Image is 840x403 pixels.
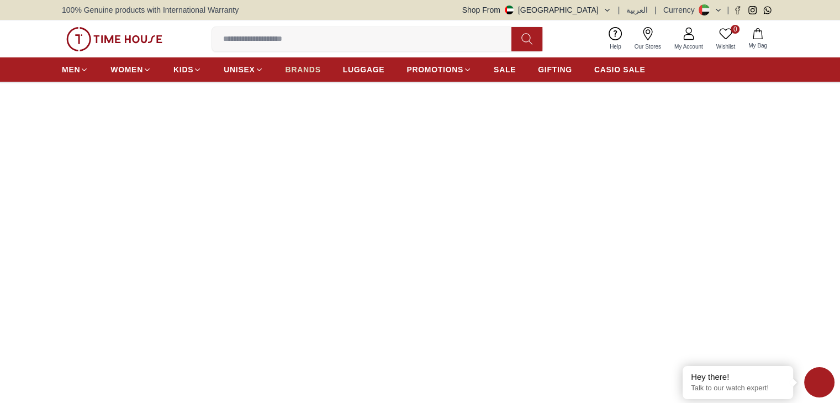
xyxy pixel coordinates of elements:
[603,25,628,53] a: Help
[594,64,646,75] span: CASIO SALE
[224,64,255,75] span: UNISEX
[173,60,202,79] a: KIDS
[804,367,834,397] div: Chat Widget
[742,26,774,52] button: My Bag
[670,43,707,51] span: My Account
[286,64,321,75] span: BRANDS
[110,64,143,75] span: WOMEN
[733,6,742,14] a: Facebook
[62,64,80,75] span: MEN
[494,64,516,75] span: SALE
[748,6,757,14] a: Instagram
[691,372,785,383] div: Hey there!
[626,4,648,15] button: العربية
[618,4,620,15] span: |
[224,60,263,79] a: UNISEX
[744,41,772,50] span: My Bag
[406,60,472,79] a: PROMOTIONS
[763,6,772,14] a: Whatsapp
[505,6,514,14] img: United Arab Emirates
[462,4,611,15] button: Shop From[GEOGRAPHIC_DATA]
[691,384,785,393] p: Talk to our watch expert!
[343,64,385,75] span: LUGGAGE
[173,64,193,75] span: KIDS
[605,43,626,51] span: Help
[710,25,742,53] a: 0Wishlist
[406,64,463,75] span: PROMOTIONS
[630,43,665,51] span: Our Stores
[494,60,516,79] a: SALE
[538,60,572,79] a: GIFTING
[538,64,572,75] span: GIFTING
[66,27,162,51] img: ...
[62,60,88,79] a: MEN
[628,25,668,53] a: Our Stores
[594,60,646,79] a: CASIO SALE
[712,43,739,51] span: Wishlist
[727,4,729,15] span: |
[663,4,699,15] div: Currency
[286,60,321,79] a: BRANDS
[654,4,657,15] span: |
[343,60,385,79] a: LUGGAGE
[110,60,151,79] a: WOMEN
[731,25,739,34] span: 0
[62,4,239,15] span: 100% Genuine products with International Warranty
